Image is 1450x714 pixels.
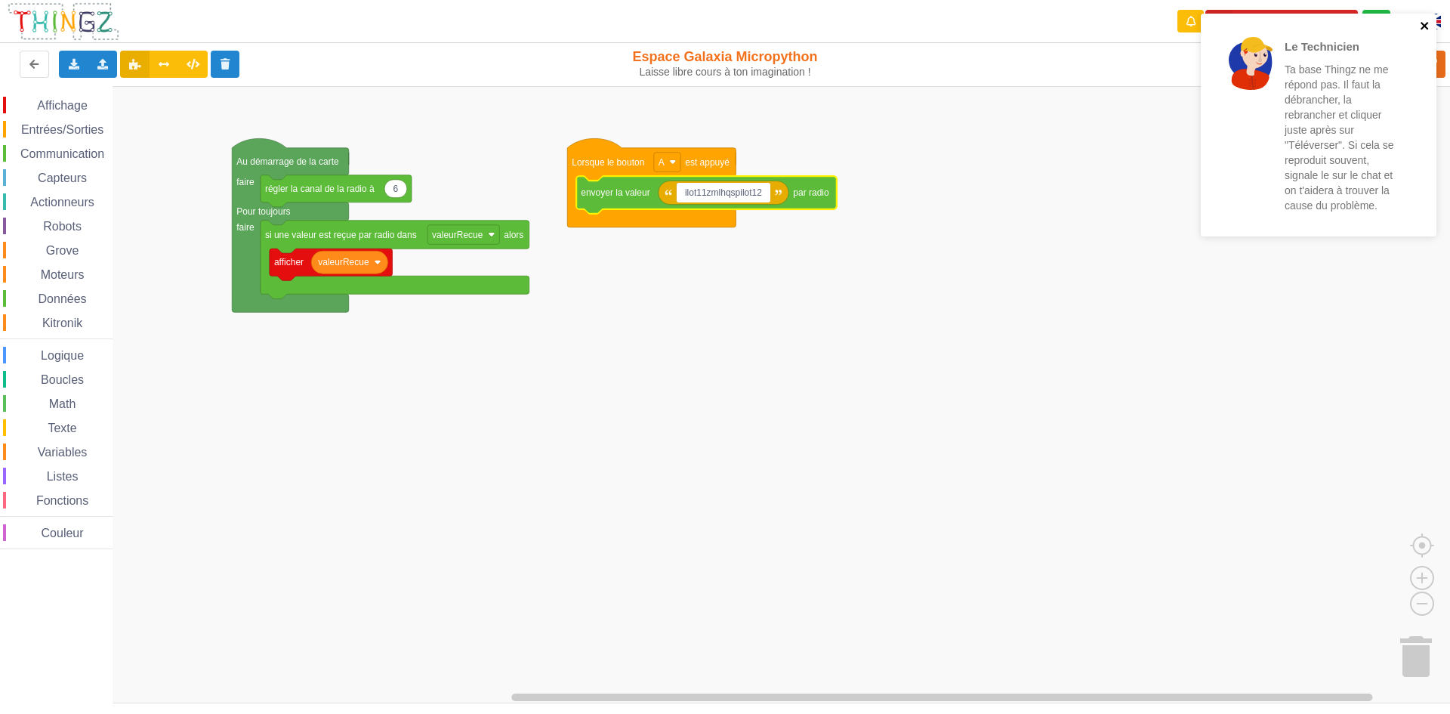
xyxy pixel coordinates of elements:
[19,123,106,136] span: Entrées/Sorties
[18,147,106,160] span: Communication
[35,99,89,112] span: Affichage
[572,156,644,167] text: Lorsque le bouton
[41,220,84,233] span: Robots
[599,48,852,79] div: Espace Galaxia Micropython
[274,257,304,267] text: afficher
[318,257,369,267] text: valeurRecue
[685,156,730,167] text: est appuyé
[265,184,375,194] text: régler la canal de la radio à
[45,422,79,434] span: Texte
[44,244,82,257] span: Grove
[39,373,86,386] span: Boucles
[7,2,120,42] img: thingz_logo.png
[581,187,649,198] text: envoyer la valeur
[793,187,829,198] text: par radio
[47,397,79,410] span: Math
[35,172,89,184] span: Capteurs
[36,292,89,305] span: Données
[28,196,97,209] span: Actionneurs
[1285,62,1402,213] p: Ta base Thingz ne me répond pas. Il faut la débrancher, la rebrancher et cliquer juste après sur ...
[236,222,255,233] text: faire
[236,206,290,217] text: Pour toujours
[1420,20,1430,34] button: close
[236,156,339,167] text: Au démarrage de la carte
[393,184,399,194] text: 6
[236,177,255,187] text: faire
[40,317,85,329] span: Kitronik
[45,470,81,483] span: Listes
[39,349,86,362] span: Logique
[1205,10,1358,33] button: Appairer une carte
[39,268,87,281] span: Moteurs
[504,229,523,240] text: alors
[432,229,483,240] text: valeurRecue
[265,229,417,240] text: si une valeur est reçue par radio dans
[39,527,86,539] span: Couleur
[34,494,91,507] span: Fonctions
[1285,39,1402,54] p: Le Technicien
[659,156,665,167] text: A
[599,66,852,79] div: Laisse libre cours à ton imagination !
[35,446,90,459] span: Variables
